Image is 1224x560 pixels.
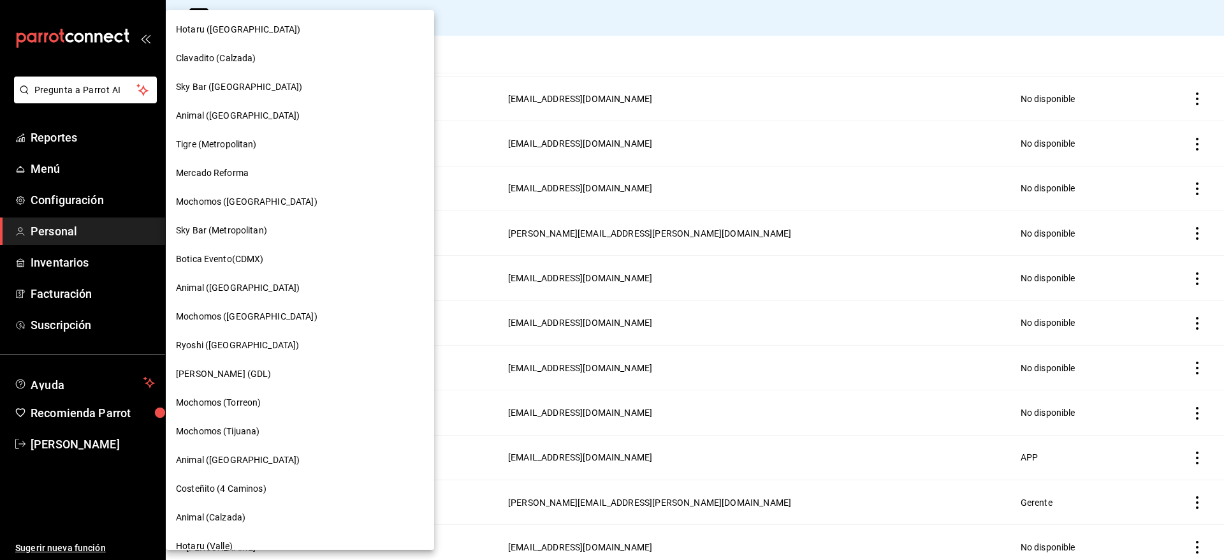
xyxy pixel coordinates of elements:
[176,511,245,524] span: Animal (Calzada)
[176,23,300,36] span: Hotaru ([GEOGRAPHIC_DATA])
[176,52,256,65] span: Clavadito (Calzada)
[166,101,434,130] div: Animal ([GEOGRAPHIC_DATA])
[166,302,434,331] div: Mochomos ([GEOGRAPHIC_DATA])
[166,388,434,417] div: Mochomos (Torreon)
[166,417,434,446] div: Mochomos (Tijuana)
[166,159,434,188] div: Mercado Reforma
[176,224,267,237] span: Sky Bar (Metropolitan)
[176,138,257,151] span: Tigre (Metropolitan)
[166,274,434,302] div: Animal ([GEOGRAPHIC_DATA])
[166,130,434,159] div: Tigre (Metropolitan)
[176,80,303,94] span: Sky Bar ([GEOGRAPHIC_DATA])
[176,339,299,352] span: Ryoshi ([GEOGRAPHIC_DATA])
[166,15,434,44] div: Hotaru ([GEOGRAPHIC_DATA])
[176,195,317,209] span: Mochomos ([GEOGRAPHIC_DATA])
[176,482,266,496] span: Costeñito (4 Caminos)
[176,166,249,180] span: Mercado Reforma
[176,253,264,266] span: Botica Evento(CDMX)
[166,216,434,245] div: Sky Bar (Metropolitan)
[176,425,259,438] span: Mochomos (Tijuana)
[166,245,434,274] div: Botica Evento(CDMX)
[176,396,261,409] span: Mochomos (Torreon)
[166,446,434,475] div: Animal ([GEOGRAPHIC_DATA])
[166,475,434,503] div: Costeñito (4 Caminos)
[166,73,434,101] div: Sky Bar ([GEOGRAPHIC_DATA])
[176,540,233,553] span: Hotaru (Valle)
[166,331,434,360] div: Ryoshi ([GEOGRAPHIC_DATA])
[176,367,272,381] span: [PERSON_NAME] (GDL)
[176,109,300,122] span: Animal ([GEOGRAPHIC_DATA])
[176,281,300,295] span: Animal ([GEOGRAPHIC_DATA])
[166,503,434,532] div: Animal (Calzada)
[166,360,434,388] div: [PERSON_NAME] (GDL)
[176,453,300,467] span: Animal ([GEOGRAPHIC_DATA])
[166,44,434,73] div: Clavadito (Calzada)
[166,188,434,216] div: Mochomos ([GEOGRAPHIC_DATA])
[176,310,317,323] span: Mochomos ([GEOGRAPHIC_DATA])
